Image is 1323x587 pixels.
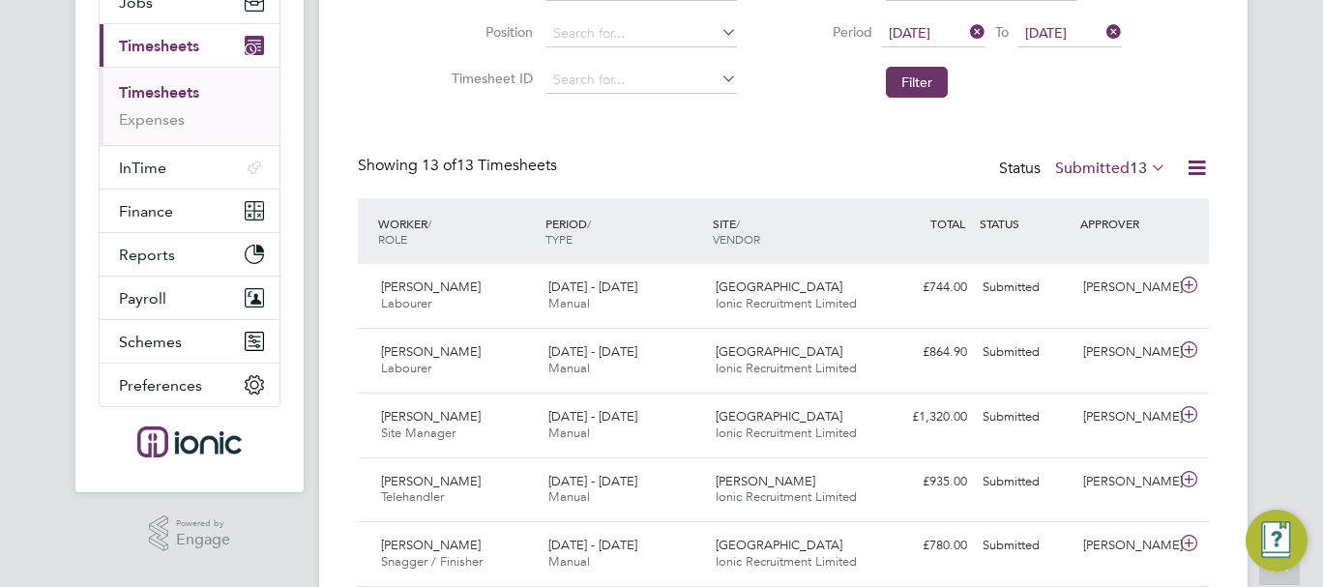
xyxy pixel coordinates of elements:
[1246,510,1308,572] button: Engage Resource Center
[975,466,1075,498] div: Submitted
[119,202,173,220] span: Finance
[716,343,842,360] span: [GEOGRAPHIC_DATA]
[989,19,1014,44] span: To
[713,231,760,247] span: VENDOR
[716,473,815,489] span: [PERSON_NAME]
[119,159,166,177] span: InTime
[446,70,533,87] label: Timesheet ID
[716,360,857,376] span: Ionic Recruitment Limited
[975,337,1075,368] div: Submitted
[378,231,407,247] span: ROLE
[716,537,842,553] span: [GEOGRAPHIC_DATA]
[100,364,279,406] button: Preferences
[889,24,930,42] span: [DATE]
[381,473,481,489] span: [PERSON_NAME]
[874,401,975,433] div: £1,320.00
[874,466,975,498] div: £935.00
[548,537,637,553] span: [DATE] - [DATE]
[446,23,533,41] label: Position
[548,473,637,489] span: [DATE] - [DATE]
[736,216,740,231] span: /
[100,190,279,232] button: Finance
[548,425,590,441] span: Manual
[716,553,857,570] span: Ionic Recruitment Limited
[100,146,279,189] button: InTime
[427,216,431,231] span: /
[119,376,202,395] span: Preferences
[874,337,975,368] div: £864.90
[100,24,279,67] button: Timesheets
[545,231,573,247] span: TYPE
[886,67,948,98] button: Filter
[381,425,456,441] span: Site Manager
[708,206,875,256] div: SITE
[373,206,541,256] div: WORKER
[99,426,280,457] a: Go to home page
[100,320,279,363] button: Schemes
[546,20,737,47] input: Search for...
[381,343,481,360] span: [PERSON_NAME]
[548,279,637,295] span: [DATE] - [DATE]
[587,216,591,231] span: /
[100,277,279,319] button: Payroll
[1075,530,1176,562] div: [PERSON_NAME]
[422,156,456,175] span: 13 of
[975,206,1075,241] div: STATUS
[100,67,279,145] div: Timesheets
[1055,159,1166,178] label: Submitted
[716,488,857,505] span: Ionic Recruitment Limited
[119,110,185,129] a: Expenses
[381,295,431,311] span: Labourer
[999,156,1170,183] div: Status
[119,333,182,351] span: Schemes
[381,553,483,570] span: Snagger / Finisher
[176,532,230,548] span: Engage
[119,37,199,55] span: Timesheets
[930,216,965,231] span: TOTAL
[541,206,708,256] div: PERIOD
[149,515,231,552] a: Powered byEngage
[119,83,199,102] a: Timesheets
[381,537,481,553] span: [PERSON_NAME]
[381,488,444,505] span: Telehandler
[1075,401,1176,433] div: [PERSON_NAME]
[716,425,857,441] span: Ionic Recruitment Limited
[137,426,242,457] img: ionic-logo-retina.png
[358,156,561,176] div: Showing
[716,408,842,425] span: [GEOGRAPHIC_DATA]
[975,401,1075,433] div: Submitted
[1025,24,1067,42] span: [DATE]
[716,279,842,295] span: [GEOGRAPHIC_DATA]
[100,233,279,276] button: Reports
[422,156,557,175] span: 13 Timesheets
[874,530,975,562] div: £780.00
[119,289,166,308] span: Payroll
[548,295,590,311] span: Manual
[548,343,637,360] span: [DATE] - [DATE]
[874,272,975,304] div: £744.00
[1075,206,1176,241] div: APPROVER
[381,408,481,425] span: [PERSON_NAME]
[1075,337,1176,368] div: [PERSON_NAME]
[1075,466,1176,498] div: [PERSON_NAME]
[381,360,431,376] span: Labourer
[716,295,857,311] span: Ionic Recruitment Limited
[548,553,590,570] span: Manual
[975,530,1075,562] div: Submitted
[1130,159,1147,178] span: 13
[975,272,1075,304] div: Submitted
[381,279,481,295] span: [PERSON_NAME]
[548,488,590,505] span: Manual
[548,360,590,376] span: Manual
[548,408,637,425] span: [DATE] - [DATE]
[546,67,737,94] input: Search for...
[1075,272,1176,304] div: [PERSON_NAME]
[119,246,175,264] span: Reports
[176,515,230,532] span: Powered by
[785,23,872,41] label: Period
